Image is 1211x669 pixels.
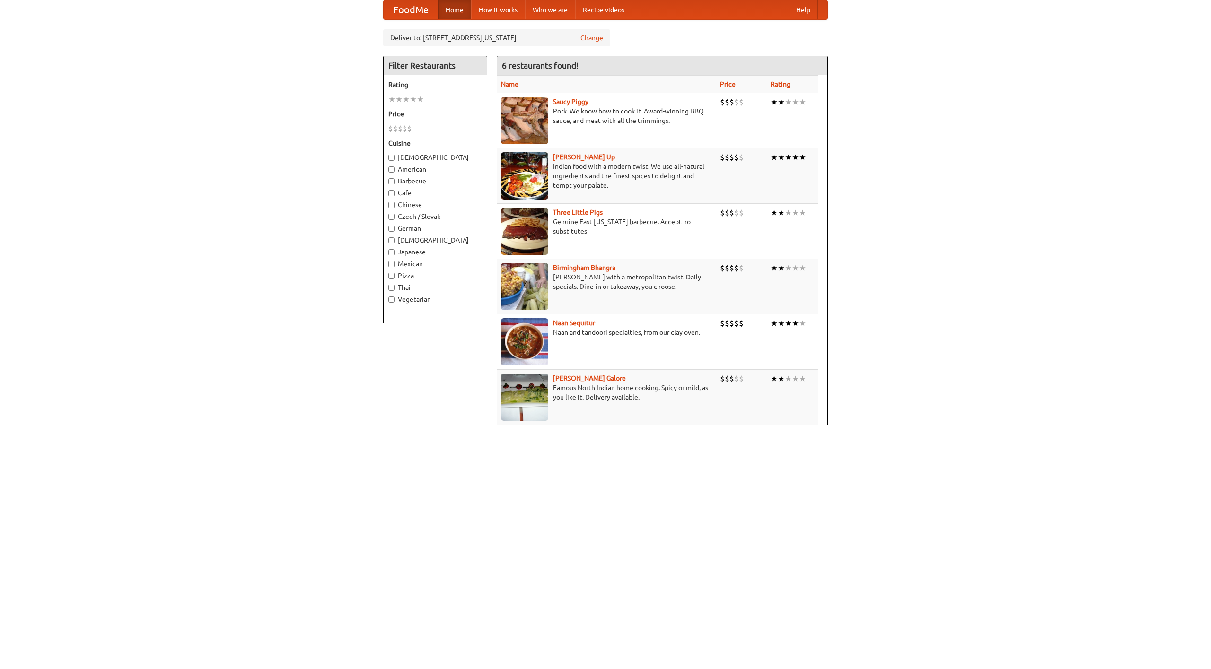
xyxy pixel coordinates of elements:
[388,188,482,198] label: Cafe
[388,295,482,304] label: Vegetarian
[734,263,739,273] li: $
[580,33,603,43] a: Change
[388,259,482,269] label: Mexican
[799,208,806,218] li: ★
[388,166,395,173] input: American
[799,152,806,163] li: ★
[778,97,785,107] li: ★
[771,152,778,163] li: ★
[388,296,395,303] input: Vegetarian
[553,319,595,327] a: Naan Sequitur
[388,214,395,220] input: Czech / Slovak
[739,152,744,163] li: $
[734,152,739,163] li: $
[725,374,729,384] li: $
[388,176,482,186] label: Barbecue
[734,318,739,329] li: $
[720,80,736,88] a: Price
[388,247,482,257] label: Japanese
[725,263,729,273] li: $
[771,80,790,88] a: Rating
[388,139,482,148] h5: Cuisine
[383,29,610,46] div: Deliver to: [STREET_ADDRESS][US_STATE]
[388,202,395,208] input: Chinese
[771,374,778,384] li: ★
[388,249,395,255] input: Japanese
[410,94,417,104] li: ★
[739,263,744,273] li: $
[525,0,575,19] a: Who we are
[388,224,482,233] label: German
[729,318,734,329] li: $
[501,383,712,402] p: Famous North Indian home cooking. Spicy or mild, as you like it. Delivery available.
[785,263,792,273] li: ★
[553,374,626,382] a: [PERSON_NAME] Galore
[553,209,603,216] a: Three Little Pigs
[403,123,407,134] li: $
[720,318,725,329] li: $
[388,178,395,184] input: Barbecue
[388,237,395,243] input: [DEMOGRAPHIC_DATA]
[501,318,548,365] img: naansequitur.jpg
[501,272,712,291] p: [PERSON_NAME] with a metropolitan twist. Daily specials. Dine-in or takeaway, you choose.
[501,152,548,200] img: curryup.jpg
[438,0,471,19] a: Home
[393,123,398,134] li: $
[403,94,410,104] li: ★
[388,153,482,162] label: [DEMOGRAPHIC_DATA]
[388,155,395,161] input: [DEMOGRAPHIC_DATA]
[729,374,734,384] li: $
[553,98,588,105] a: Saucy Piggy
[471,0,525,19] a: How it works
[778,208,785,218] li: ★
[799,97,806,107] li: ★
[778,152,785,163] li: ★
[720,208,725,218] li: $
[388,80,482,89] h5: Rating
[739,208,744,218] li: $
[501,263,548,310] img: bhangra.jpg
[785,208,792,218] li: ★
[729,263,734,273] li: $
[501,162,712,190] p: Indian food with a modern twist. We use all-natural ingredients and the finest spices to delight ...
[785,374,792,384] li: ★
[388,200,482,209] label: Chinese
[720,263,725,273] li: $
[501,80,518,88] a: Name
[388,261,395,267] input: Mexican
[388,212,482,221] label: Czech / Slovak
[725,97,729,107] li: $
[501,106,712,125] p: Pork. We know how to cook it. Award-winning BBQ sauce, and meat with all the trimmings.
[771,208,778,218] li: ★
[388,285,395,291] input: Thai
[388,271,482,280] label: Pizza
[501,217,712,236] p: Genuine East [US_STATE] barbecue. Accept no substitutes!
[792,263,799,273] li: ★
[734,97,739,107] li: $
[388,109,482,119] h5: Price
[799,318,806,329] li: ★
[734,208,739,218] li: $
[384,56,487,75] h4: Filter Restaurants
[778,374,785,384] li: ★
[778,318,785,329] li: ★
[739,318,744,329] li: $
[771,263,778,273] li: ★
[553,264,615,271] a: Birmingham Bhangra
[388,123,393,134] li: $
[553,153,615,161] a: [PERSON_NAME] Up
[407,123,412,134] li: $
[792,374,799,384] li: ★
[501,374,548,421] img: currygalore.jpg
[501,328,712,337] p: Naan and tandoori specialties, from our clay oven.
[734,374,739,384] li: $
[771,97,778,107] li: ★
[789,0,818,19] a: Help
[792,208,799,218] li: ★
[720,374,725,384] li: $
